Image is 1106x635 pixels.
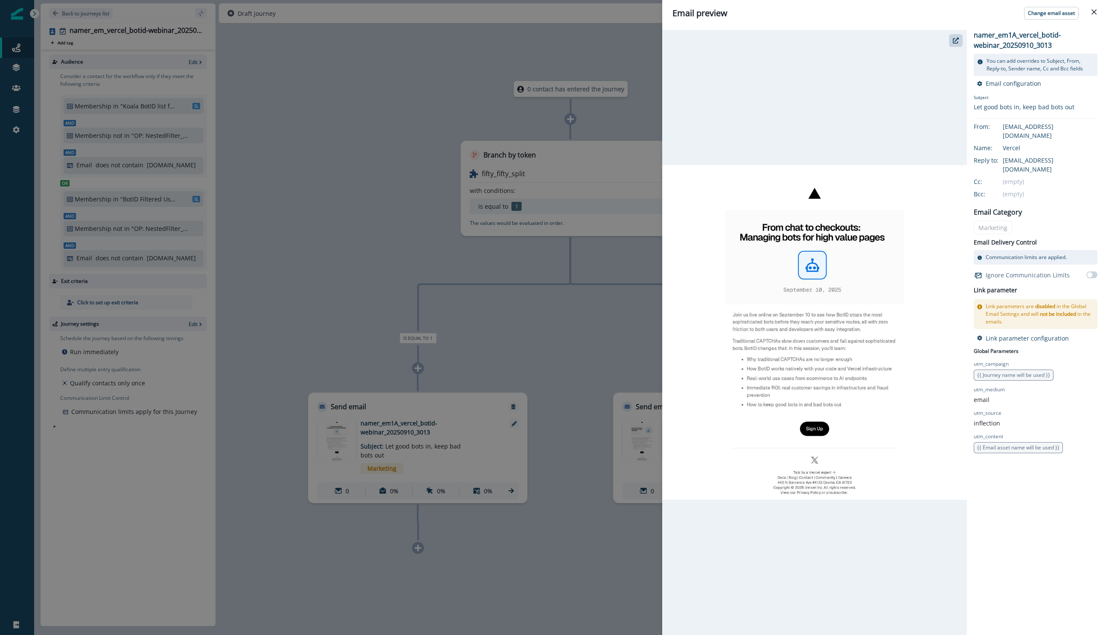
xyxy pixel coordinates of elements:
[977,334,1069,342] button: Link parameter configuration
[974,177,1016,186] div: Cc:
[1040,310,1076,317] span: not be included
[1028,10,1075,16] p: Change email asset
[974,386,1005,393] p: utm_medium
[1003,189,1097,198] div: (empty)
[977,371,1050,379] span: {{ Journey name will be used }}
[977,444,1059,451] span: {{ Email asset name will be used }}
[1024,7,1079,20] button: Change email asset
[974,102,1074,111] div: Let good bots in, keep bad bots out
[662,165,967,499] img: email asset unavailable
[1035,303,1055,310] span: disabled
[974,346,1019,355] p: Global Parameters
[974,30,1097,50] p: namer_em1A_vercel_botid-webinar_20250910_3013
[987,57,1094,73] p: You can add overrides to Subject, From, Reply-to, Sender name, Cc and Bcc fields
[1003,122,1097,140] div: [EMAIL_ADDRESS][DOMAIN_NAME]
[986,334,1069,342] p: Link parameter configuration
[974,238,1037,247] p: Email Delivery Control
[986,303,1094,326] p: Link parameters are in the Global Email Settings and will in the emails.
[974,360,1009,368] p: utm_campaign
[1003,177,1097,186] div: (empty)
[1003,156,1097,174] div: [EMAIL_ADDRESS][DOMAIN_NAME]
[974,122,1016,131] div: From:
[986,253,1067,261] p: Communication limits are applied.
[974,409,1001,417] p: utm_source
[974,143,1016,152] div: Name:
[977,79,1041,87] button: Email configuration
[986,79,1041,87] p: Email configuration
[672,7,1096,20] div: Email preview
[974,395,990,404] p: email
[974,419,1000,428] p: inflection
[1003,143,1097,152] div: Vercel
[974,189,1016,198] div: Bcc:
[974,94,1074,102] p: Subject
[974,207,1022,217] p: Email Category
[974,433,1003,440] p: utm_content
[986,271,1070,280] p: Ignore Communication Limits
[1087,5,1101,19] button: Close
[974,285,1017,296] h2: Link parameter
[974,156,1016,165] div: Reply to:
